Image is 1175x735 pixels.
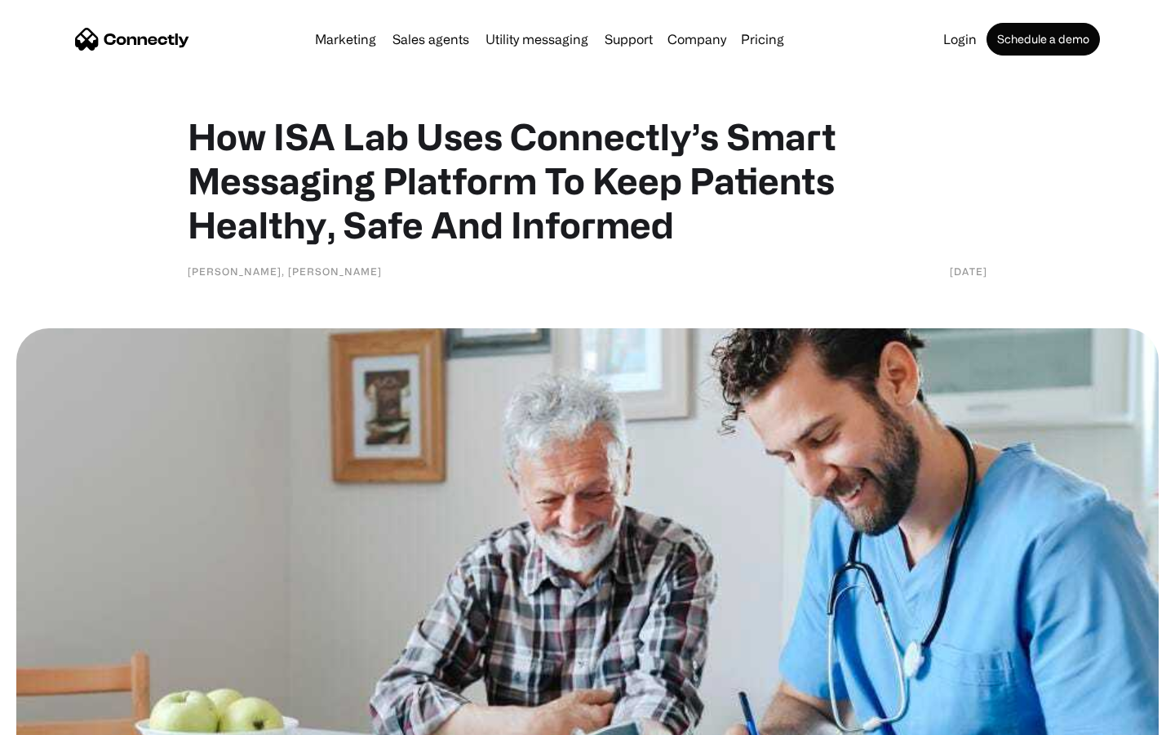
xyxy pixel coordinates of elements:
[479,33,595,46] a: Utility messaging
[987,23,1100,56] a: Schedule a demo
[937,33,983,46] a: Login
[734,33,791,46] a: Pricing
[33,706,98,729] ul: Language list
[598,33,659,46] a: Support
[308,33,383,46] a: Marketing
[950,263,987,279] div: [DATE]
[386,33,476,46] a: Sales agents
[188,263,382,279] div: [PERSON_NAME], [PERSON_NAME]
[188,114,987,247] h1: How ISA Lab Uses Connectly’s Smart Messaging Platform To Keep Patients Healthy, Safe And Informed
[16,706,98,729] aside: Language selected: English
[667,28,726,51] div: Company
